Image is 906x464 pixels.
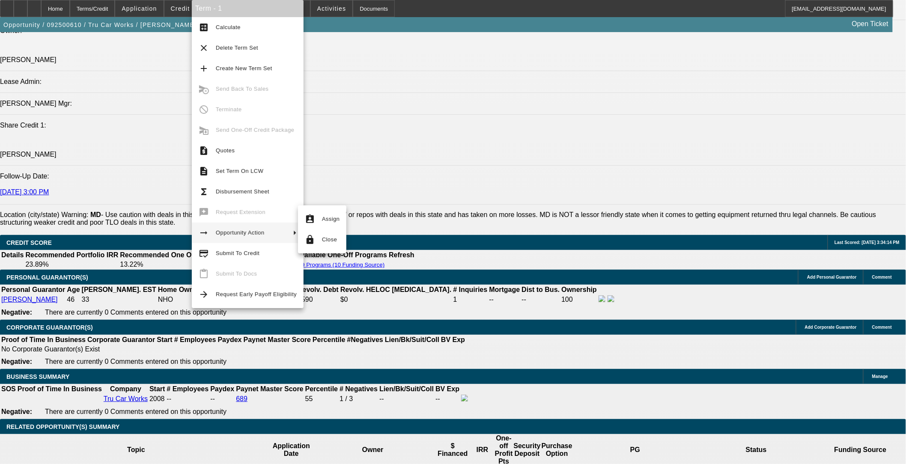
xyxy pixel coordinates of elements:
[1,286,65,293] b: Personal Guarantor
[216,45,258,51] span: Delete Term Set
[81,295,157,304] td: 33
[6,239,52,246] span: CREDIT SCORE
[340,295,452,304] td: $0
[174,336,216,343] b: # Employees
[199,166,209,176] mat-icon: description
[199,146,209,156] mat-icon: request_quote
[305,235,315,245] mat-icon: lock
[1,345,469,354] td: No Corporate Guarantor(s) Exist
[340,286,452,293] b: Revolv. HELOC [MEDICAL_DATA].
[216,24,241,30] span: Calculate
[453,295,488,304] td: 1
[45,358,226,365] span: There are currently 0 Comments entered on this opportunity
[199,228,209,238] mat-icon: arrow_right_alt
[1,385,16,393] th: SOS
[199,22,209,33] mat-icon: calculate
[1,309,32,316] b: Negative:
[218,336,242,343] b: Paydex
[298,286,339,293] b: Revolv. Debt
[313,336,345,343] b: Percentile
[104,395,148,402] a: Tru Car Works
[149,394,165,404] td: 2008
[305,385,338,393] b: Percentile
[167,395,171,402] span: --
[340,395,378,403] div: 1 / 3
[388,251,415,259] th: Refresh
[199,43,209,53] mat-icon: clear
[379,385,434,393] b: Lien/Bk/Suit/Coll
[119,260,210,269] td: 13.22%
[608,295,614,302] img: linkedin-icon.png
[216,250,259,256] span: Submit To Credit
[379,394,434,404] td: --
[199,187,209,197] mat-icon: functions
[115,0,163,17] button: Application
[872,374,888,379] span: Manage
[66,295,80,304] td: 46
[561,295,597,304] td: 100
[599,295,605,302] img: facebook-icon.png
[171,5,219,12] span: Credit Package
[216,147,235,154] span: Quotes
[236,385,303,393] b: Paynet Master Score
[297,295,339,304] td: $590
[305,214,315,224] mat-icon: assignment_ind
[385,336,439,343] b: Lien/Bk/Suit/Coll
[119,251,210,259] th: Recommended One Off IRR
[1,251,24,259] th: Details
[1,408,32,415] b: Negative:
[489,286,520,293] b: Mortgage
[311,0,353,17] button: Activities
[322,216,340,222] span: Assign
[3,21,197,28] span: Opportunity / 092500610 / Tru Car Works / [PERSON_NAME]
[216,291,297,297] span: Request Early Payoff Eligibility
[340,385,378,393] b: # Negatives
[522,295,560,304] td: --
[441,336,465,343] b: BV Exp
[435,385,459,393] b: BV Exp
[87,336,155,343] b: Corporate Guarantor
[295,251,388,259] th: Available One-Off Programs
[17,385,102,393] th: Proof of Time In Business
[164,0,226,17] button: Credit Package
[45,309,226,316] span: There are currently 0 Comments entered on this opportunity
[6,373,69,380] span: BUSINESS SUMMARY
[872,275,892,280] span: Comment
[25,260,119,269] td: 23.89%
[236,395,247,402] a: 689
[1,336,86,344] th: Proof of Time In Business
[199,289,209,300] mat-icon: arrow_forward
[157,336,172,343] b: Start
[167,385,209,393] b: # Employees
[322,236,337,243] span: Close
[25,251,119,259] th: Recommended Portfolio IRR
[305,395,338,403] div: 55
[561,286,597,293] b: Ownership
[435,394,460,404] td: --
[6,324,93,331] span: CORPORATE GUARANTOR(S)
[6,423,119,430] span: RELATED OPPORTUNITY(S) SUMMARY
[216,168,263,174] span: Set Term On LCW
[158,295,221,304] td: NHO
[67,286,80,293] b: Age
[45,408,226,415] span: There are currently 0 Comments entered on this opportunity
[199,248,209,259] mat-icon: credit_score
[317,5,346,12] span: Activities
[82,286,156,293] b: [PERSON_NAME]. EST
[347,336,384,343] b: #Negatives
[210,385,234,393] b: Paydex
[453,286,487,293] b: # Inquiries
[1,296,58,303] a: [PERSON_NAME]
[807,275,857,280] span: Add Personal Guarantor
[199,63,209,74] mat-icon: add
[216,65,272,71] span: Create New Term Set
[872,325,892,330] span: Comment
[122,5,157,12] span: Application
[158,286,221,293] b: Home Owner Since
[805,325,857,330] span: Add Corporate Guarantor
[110,385,141,393] b: Company
[216,229,265,236] span: Opportunity Action
[216,188,269,195] span: Disbursement Sheet
[6,274,88,281] span: PERSONAL GUARANTOR(S)
[244,336,311,343] b: Paynet Master Score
